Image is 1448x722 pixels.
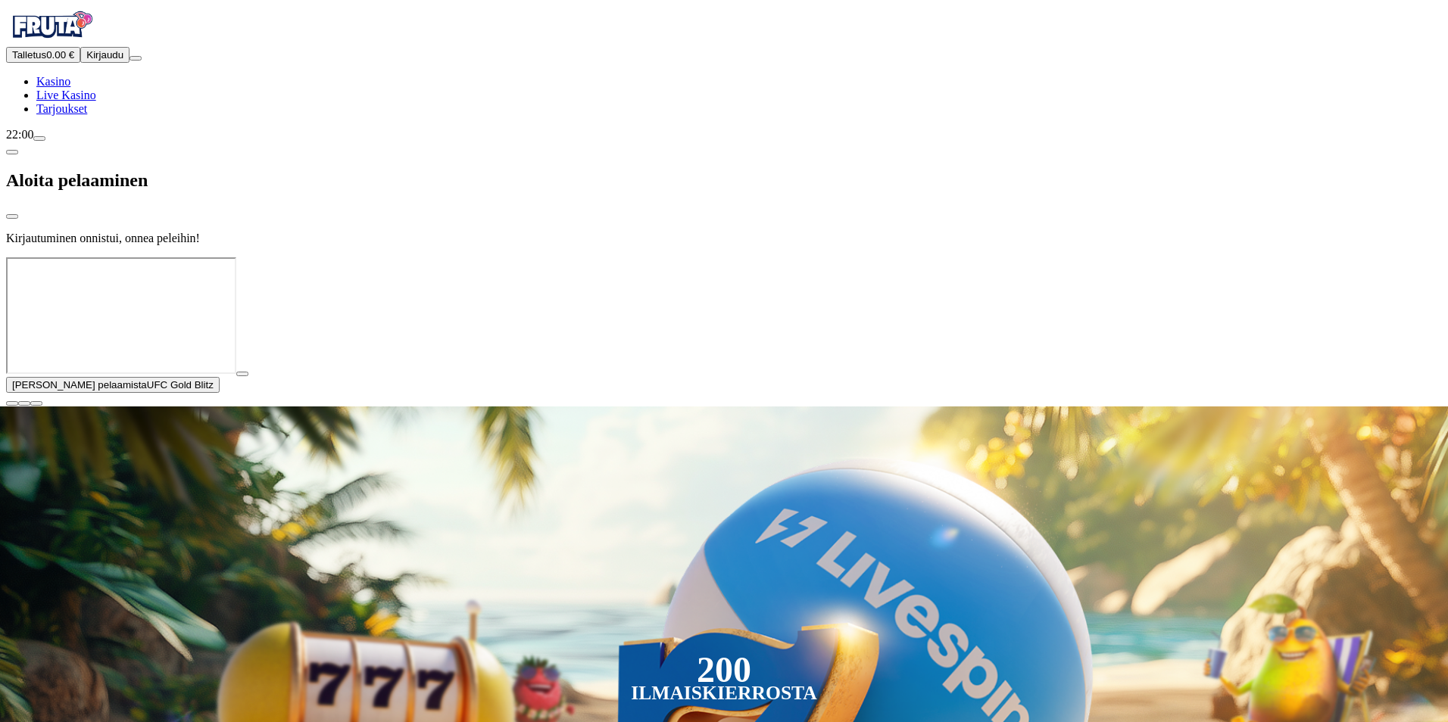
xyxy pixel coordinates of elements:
button: live-chat [33,136,45,141]
h2: Aloita pelaaminen [6,170,1442,191]
span: Talletus [12,49,46,61]
a: gift-inverted iconTarjoukset [36,102,87,115]
p: Kirjautuminen onnistui, onnea peleihin! [6,232,1442,245]
button: play icon [236,372,248,376]
span: [PERSON_NAME] pelaamista [12,379,147,391]
img: Fruta [6,6,97,44]
button: close icon [6,401,18,406]
span: UFC Gold Blitz [147,379,214,391]
button: close [6,214,18,219]
span: Live Kasino [36,89,96,101]
span: 22:00 [6,128,33,141]
button: fullscreen icon [30,401,42,406]
span: Kirjaudu [86,49,123,61]
span: Kasino [36,75,70,88]
iframe: UFC Gold Blitz [6,257,236,374]
button: chevron-left icon [6,150,18,154]
nav: Primary [6,6,1442,116]
button: [PERSON_NAME] pelaamistaUFC Gold Blitz [6,377,220,393]
span: Tarjoukset [36,102,87,115]
div: 200 [697,661,751,679]
span: 0.00 € [46,49,74,61]
button: chevron-down icon [18,401,30,406]
button: Talletusplus icon0.00 € [6,47,80,63]
a: diamond iconKasino [36,75,70,88]
button: menu [130,56,142,61]
button: Kirjaudu [80,47,130,63]
a: Fruta [6,33,97,46]
div: Ilmaiskierrosta [631,684,817,702]
a: poker-chip iconLive Kasino [36,89,96,101]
